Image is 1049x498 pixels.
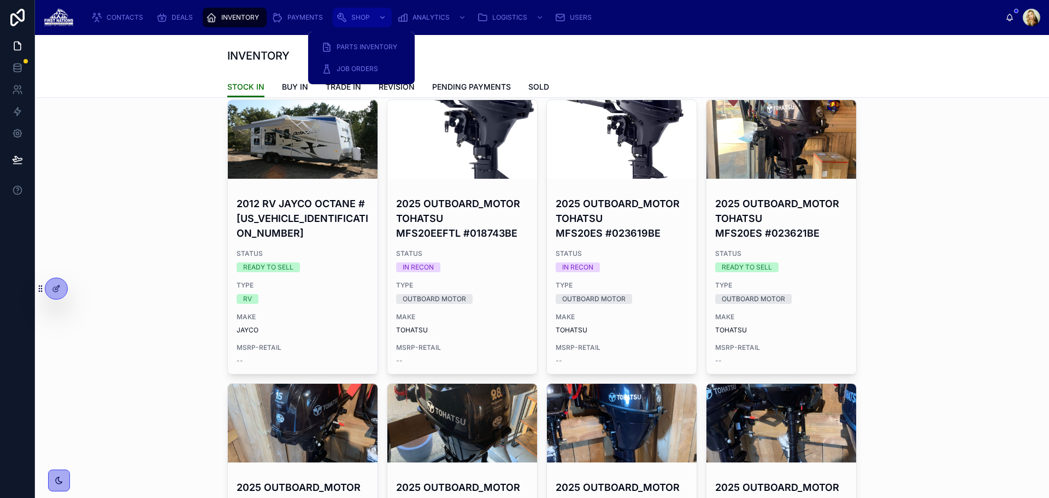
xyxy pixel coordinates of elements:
span: TOHATSU [556,326,688,335]
h4: 2025 OUTBOARD_MOTOR TOHATSU MFS20ES #023619BE [556,196,688,241]
div: tohatsu_20_hp_5530654d-08f1-46a1-ad6d-e2298796256d.jpg [547,100,697,179]
span: JOB ORDERS [337,65,378,73]
span: INVENTORY [221,13,259,22]
div: Imagen-de-WhatsApp-2025-07-31-a-las-15.36.18_940ff3e8-768x1024.jpg [387,384,537,462]
a: PAYMENTS [269,8,331,27]
span: STATUS [556,249,688,258]
span: MAKE [396,313,528,321]
span: MSRP-RETAIL [237,343,369,352]
span: CONTACTS [107,13,143,22]
a: JOB ORDERS [315,59,408,79]
h4: 2012 RV JAYCO OCTANE #[US_VEHICLE_IDENTIFICATION_NUMBER] [237,196,369,241]
div: Imagen-de-WhatsApp-2025-07-31-a-las-15.37.07_368f0a61-768x1024.jpg [706,100,856,179]
a: PARTS INVENTORY [315,37,408,57]
span: TYPE [396,281,528,290]
span: REVISION [379,81,415,92]
span: MSRP-RETAIL [556,343,688,352]
span: PARTS INVENTORY [337,43,397,51]
span: -- [556,356,562,365]
span: -- [237,356,243,365]
a: BUY IN [282,77,308,99]
a: 2025 OUTBOARD_MOTOR TOHATSU MFS20EEFTL #018743BESTATUSIN RECONTYPEOUTBOARD MOTORMAKETOHATSUMSRP-R... [387,99,538,374]
span: STATUS [237,249,369,258]
div: qjy0mzte53nteprs3ub7.jpg [228,100,378,179]
h4: 2025 OUTBOARD_MOTOR TOHATSU MFS20ES #023621BE [715,196,847,241]
span: PAYMENTS [287,13,323,22]
span: MAKE [556,313,688,321]
span: ANALYTICS [412,13,450,22]
div: OUTBOARD MOTOR [722,294,785,304]
span: SOLD [528,81,549,92]
a: ANALYTICS [394,8,472,27]
div: Imagen-de-WhatsApp-2025-07-31-a-las-15.41.13_54b58ee2-768x1024.jpg [228,384,378,462]
h1: INVENTORY [227,48,290,63]
span: STATUS [396,249,528,258]
span: DEALS [172,13,193,22]
div: OUTBOARD MOTOR [403,294,466,304]
span: MAKE [237,313,369,321]
a: SOLD [528,77,549,99]
span: STATUS [715,249,847,258]
span: TYPE [715,281,847,290]
a: PENDING PAYMENTS [432,77,511,99]
a: TRADE IN [326,77,361,99]
span: MAKE [715,313,847,321]
a: USERS [551,8,599,27]
span: TYPE [556,281,688,290]
span: -- [715,356,722,365]
span: PENDING PAYMENTS [432,81,511,92]
div: MFS20EEFTL-2.jpg [387,100,537,179]
div: READY TO SELL [722,262,772,272]
a: CONTACTS [88,8,151,27]
span: BUY IN [282,81,308,92]
a: LOGISTICS [474,8,549,27]
a: STOCK IN [227,77,264,98]
span: MSRP-RETAIL [715,343,847,352]
div: RV [243,294,252,304]
a: DEALS [153,8,201,27]
span: TRADE IN [326,81,361,92]
a: 2025 OUTBOARD_MOTOR TOHATSU MFS20ES #023619BESTATUSIN RECONTYPEOUTBOARD MOTORMAKETOHATSUMSRP-RETA... [546,99,697,374]
span: STOCK IN [227,81,264,92]
div: IN RECON [562,262,593,272]
span: LOGISTICS [492,13,527,22]
img: App logo [44,9,74,26]
span: -- [396,356,403,365]
span: USERS [570,13,592,22]
span: TYPE [237,281,369,290]
h4: 2025 OUTBOARD_MOTOR TOHATSU MFS20EEFTL #018743BE [396,196,528,241]
span: TOHATSU [715,326,847,335]
a: 2012 RV JAYCO OCTANE #[US_VEHICLE_IDENTIFICATION_NUMBER]STATUSREADY TO SELLTYPERVMAKEJAYCOMSRP-RE... [227,99,378,374]
a: INVENTORY [203,8,267,27]
a: 2025 OUTBOARD_MOTOR TOHATSU MFS20ES #023621BESTATUSREADY TO SELLTYPEOUTBOARD MOTORMAKETOHATSUMSRP... [706,99,857,374]
span: TOHATSU [396,326,528,335]
div: READY TO SELL [243,262,293,272]
span: SHOP [351,13,370,22]
div: Imagen-de-WhatsApp-2025-07-31-a-las-15.49.38_7e9a37a4-768x1024.jpg [706,384,856,462]
div: OUTBOARD MOTOR [562,294,626,304]
div: Imagen-de-WhatsApp-2025-07-31-a-las-16.05.17_53221b33-768x1024.jpg [547,384,697,462]
div: IN RECON [403,262,434,272]
a: SHOP [333,8,392,27]
div: scrollable content [82,5,1005,30]
span: MSRP-RETAIL [396,343,528,352]
a: REVISION [379,77,415,99]
span: JAYCO [237,326,369,335]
